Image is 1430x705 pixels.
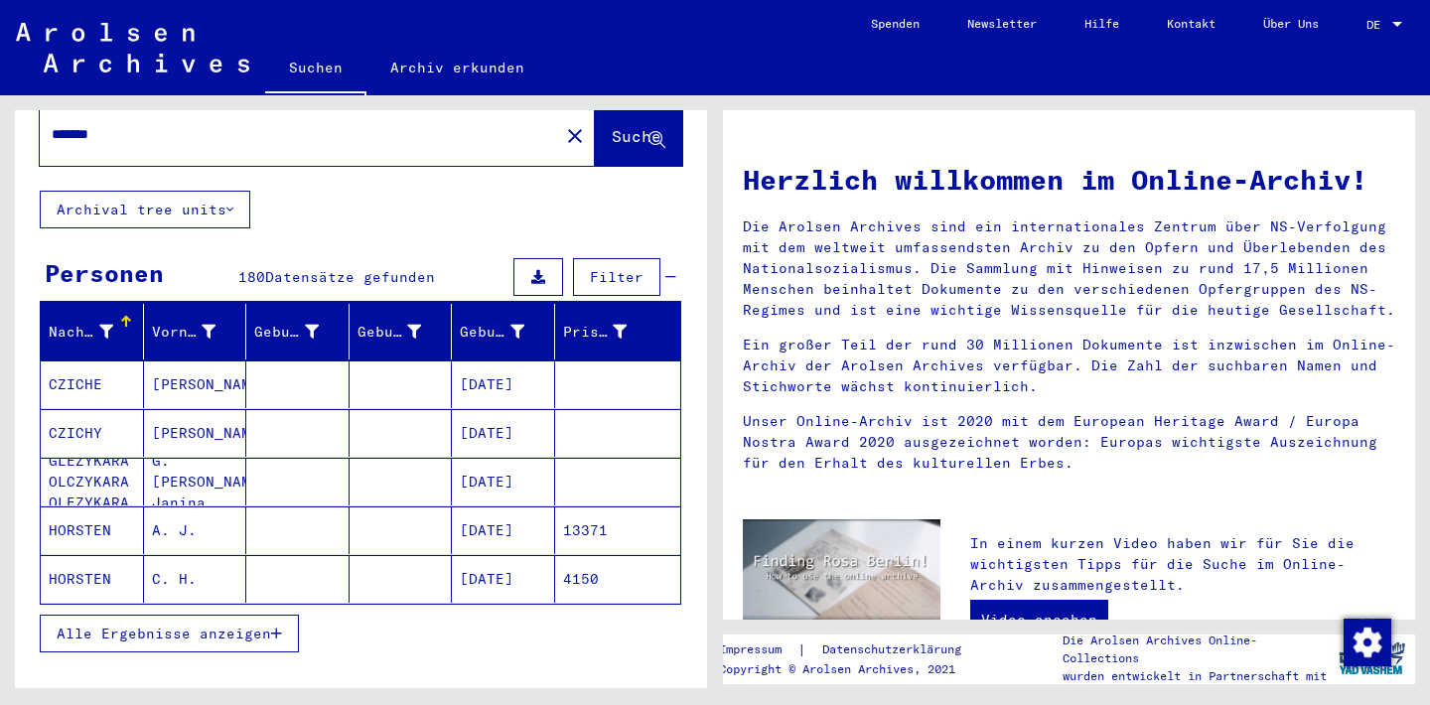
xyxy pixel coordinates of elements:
span: DE [1366,18,1388,32]
mat-cell: GLEZYKARA OLCZYKARA OLEZYKARA [41,458,144,505]
button: Filter [573,258,660,296]
mat-icon: close [563,124,587,148]
div: Geburtsname [254,316,349,348]
mat-header-cell: Prisoner # [555,304,681,359]
mat-header-cell: Vorname [144,304,247,359]
span: Alle Ergebnisse anzeigen [57,625,271,642]
img: yv_logo.png [1335,634,1409,683]
mat-header-cell: Geburtsname [246,304,350,359]
mat-cell: HORSTEN [41,555,144,603]
img: video.jpg [743,519,940,627]
mat-cell: A. J. [144,506,247,554]
mat-cell: [PERSON_NAME] [144,409,247,457]
mat-header-cell: Geburt‏ [350,304,453,359]
div: Vorname [152,322,216,343]
img: Zustimmung ändern [1344,619,1391,666]
mat-cell: [PERSON_NAME] [144,360,247,408]
a: Suchen [265,44,366,95]
mat-cell: CZICHY [41,409,144,457]
mat-cell: [DATE] [452,458,555,505]
a: Impressum [719,639,797,660]
div: Geburt‏ [357,316,452,348]
div: Nachname [49,322,113,343]
div: Geburtsdatum [460,322,524,343]
p: Unser Online-Archiv ist 2020 mit dem European Heritage Award / Europa Nostra Award 2020 ausgezeic... [743,411,1395,474]
button: Alle Ergebnisse anzeigen [40,615,299,652]
button: Archival tree units [40,191,250,228]
mat-cell: HORSTEN [41,506,144,554]
div: Prisoner # [563,316,657,348]
a: Datenschutzerklärung [806,639,985,660]
div: Geburtsname [254,322,319,343]
p: Die Arolsen Archives Online-Collections [1063,632,1329,667]
mat-cell: 13371 [555,506,681,554]
mat-cell: [DATE] [452,360,555,408]
mat-header-cell: Geburtsdatum [452,304,555,359]
mat-header-cell: Nachname [41,304,144,359]
p: Die Arolsen Archives sind ein internationales Zentrum über NS-Verfolgung mit dem weltweit umfasse... [743,216,1395,321]
button: Suche [595,104,682,166]
mat-cell: C. H. [144,555,247,603]
img: Arolsen_neg.svg [16,23,249,72]
div: | [719,639,985,660]
button: Clear [555,115,595,155]
mat-cell: [DATE] [452,555,555,603]
p: Ein großer Teil der rund 30 Millionen Dokumente ist inzwischen im Online-Archiv der Arolsen Archi... [743,335,1395,397]
div: Geburt‏ [357,322,422,343]
mat-cell: [DATE] [452,506,555,554]
div: Prisoner # [563,322,628,343]
div: Nachname [49,316,143,348]
span: 180 [238,268,265,286]
mat-cell: G. [PERSON_NAME] Janina [144,458,247,505]
span: Filter [590,268,643,286]
span: Suche [612,126,661,146]
div: Geburtsdatum [460,316,554,348]
div: Vorname [152,316,246,348]
p: Copyright © Arolsen Archives, 2021 [719,660,985,678]
p: wurden entwickelt in Partnerschaft mit [1063,667,1329,685]
mat-cell: CZICHE [41,360,144,408]
mat-cell: [DATE] [452,409,555,457]
a: Archiv erkunden [366,44,548,91]
h1: Herzlich willkommen im Online-Archiv! [743,159,1395,201]
a: Video ansehen [970,600,1108,639]
p: In einem kurzen Video haben wir für Sie die wichtigsten Tipps für die Suche im Online-Archiv zusa... [970,533,1395,596]
mat-cell: 4150 [555,555,681,603]
span: Datensätze gefunden [265,268,435,286]
div: Personen [45,255,164,291]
